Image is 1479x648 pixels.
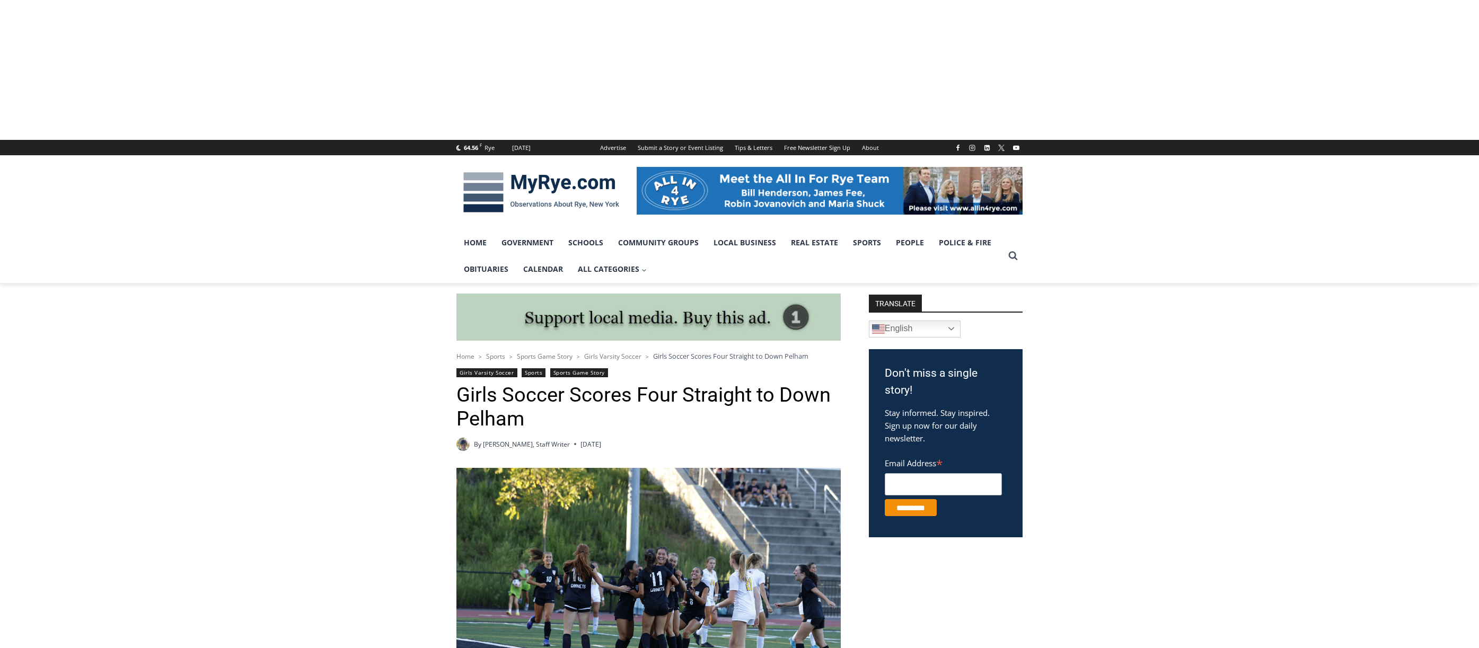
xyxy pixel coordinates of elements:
nav: Primary Navigation [456,229,1003,283]
span: > [646,353,649,360]
div: Rye [485,143,495,153]
a: Calendar [516,256,570,282]
a: Police & Fire [931,229,999,256]
a: All Categories [570,256,654,282]
a: Submit a Story or Event Listing [632,140,729,155]
a: Home [456,229,494,256]
label: Email Address [885,452,1002,472]
span: > [479,353,482,360]
a: Community Groups [611,229,706,256]
img: en [872,323,885,335]
a: Sports Game Story [517,352,573,361]
a: English [869,321,961,338]
a: Sports Game Story [550,368,608,377]
span: Girls Soccer Scores Four Straight to Down Pelham [653,351,808,361]
a: Sports [846,229,888,256]
div: [DATE] [512,143,531,153]
a: Sports [486,352,505,361]
p: Stay informed. Stay inspired. Sign up now for our daily newsletter. [885,406,1007,445]
nav: Secondary Navigation [594,140,885,155]
a: People [888,229,931,256]
span: > [509,353,513,360]
a: Author image [456,438,470,451]
a: Instagram [966,141,979,154]
span: All Categories [578,263,647,275]
a: Free Newsletter Sign Up [778,140,856,155]
a: YouTube [1010,141,1023,154]
time: [DATE] [580,439,601,449]
span: 64.56 [464,144,478,152]
a: Local Business [706,229,783,256]
a: Advertise [594,140,632,155]
a: Sports [522,368,545,377]
span: F [480,142,482,148]
img: (PHOTO: MyRye.com 2024 Head Intern, Editor and now Staff Writer Charlie Morris. Contributed.)Char... [456,438,470,451]
a: Girls Varsity Soccer [584,352,641,361]
a: Home [456,352,474,361]
span: > [577,353,580,360]
img: support local media, buy this ad [456,294,841,341]
a: Real Estate [783,229,846,256]
a: X [995,141,1008,154]
a: Schools [561,229,611,256]
h3: Don't miss a single story! [885,365,1007,398]
a: Linkedin [981,141,993,154]
a: Obituaries [456,256,516,282]
a: About [856,140,885,155]
a: Facebook [952,141,964,154]
img: MyRye.com [456,165,626,220]
a: [PERSON_NAME], Staff Writer [483,440,570,449]
a: Girls Varsity Soccer [456,368,517,377]
button: View Search Form [1003,246,1023,265]
h1: Girls Soccer Scores Four Straight to Down Pelham [456,383,841,431]
nav: Breadcrumbs [456,351,841,361]
a: Government [494,229,561,256]
span: By [474,439,481,449]
img: All in for Rye [637,167,1023,215]
strong: TRANSLATE [869,295,922,312]
a: Tips & Letters [729,140,778,155]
